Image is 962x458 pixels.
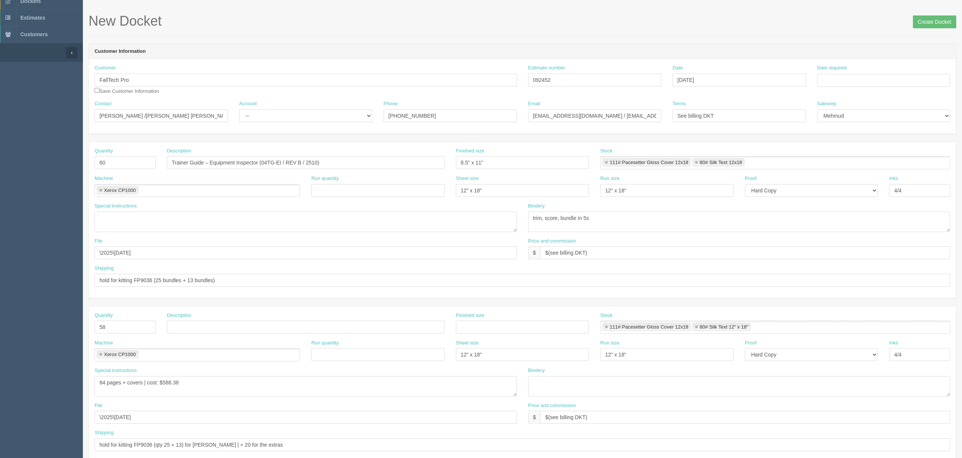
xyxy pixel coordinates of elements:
[89,14,956,29] h1: New Docket
[600,340,619,347] label: Run size
[913,15,956,28] input: Create Docket
[384,100,398,108] label: Phone
[600,175,619,182] label: Run size
[528,100,541,108] label: Email
[95,376,517,397] textarea: 84 pages + covers | cost: $588.38
[700,160,742,165] div: 80# Silk Text 12x18
[95,429,114,436] label: Shipping
[817,100,837,108] label: Salesrep
[745,175,757,182] label: Proof
[456,340,479,347] label: Sheet size
[167,312,191,319] label: Description
[95,367,137,374] label: Special instructions
[889,175,898,182] label: Inks
[528,238,576,245] label: Price and commission
[104,188,136,193] div: Xerox CP1000
[311,175,339,182] label: Run quantity
[95,148,113,155] label: Quantity
[20,15,45,21] span: Estimates
[311,340,339,347] label: Run quantity
[889,340,898,347] label: Inks
[600,312,613,319] label: Stock
[95,203,137,210] label: Special instructions
[95,65,116,72] label: Customer
[167,148,191,155] label: Description
[95,100,112,108] label: Contact
[89,44,956,59] header: Customer Information
[95,265,114,272] label: Shipping
[528,212,951,232] textarea: trim, score, bundle in 5s
[673,65,683,72] label: Date
[95,65,517,95] div: Save Customer Information
[528,402,576,409] label: Price and commission
[673,100,686,108] label: Terms
[456,148,485,155] label: Finished size
[700,324,748,329] div: 80# Silk Text 12" x 18"
[104,352,136,357] div: Xerox CP1000
[239,100,257,108] label: Account
[528,411,541,424] div: $
[95,312,113,319] label: Quantity
[528,367,545,374] label: Bindery
[95,175,113,182] label: Machine
[817,65,847,72] label: Date required
[95,340,113,347] label: Machine
[745,340,757,347] label: Proof
[528,203,545,210] label: Bindery
[528,65,565,72] label: Estimate number
[610,160,688,165] div: 111# Pacesetter Gloss Cover 12x18
[610,324,688,329] div: 111# Pacesetter Gloss Cover 12x18
[456,312,485,319] label: Finished size
[95,402,102,409] label: File
[600,148,613,155] label: Stock
[456,175,479,182] label: Sheet size
[528,246,541,259] div: $
[20,31,48,37] span: Customers
[95,74,517,86] input: Enter customer name
[95,238,102,245] label: File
